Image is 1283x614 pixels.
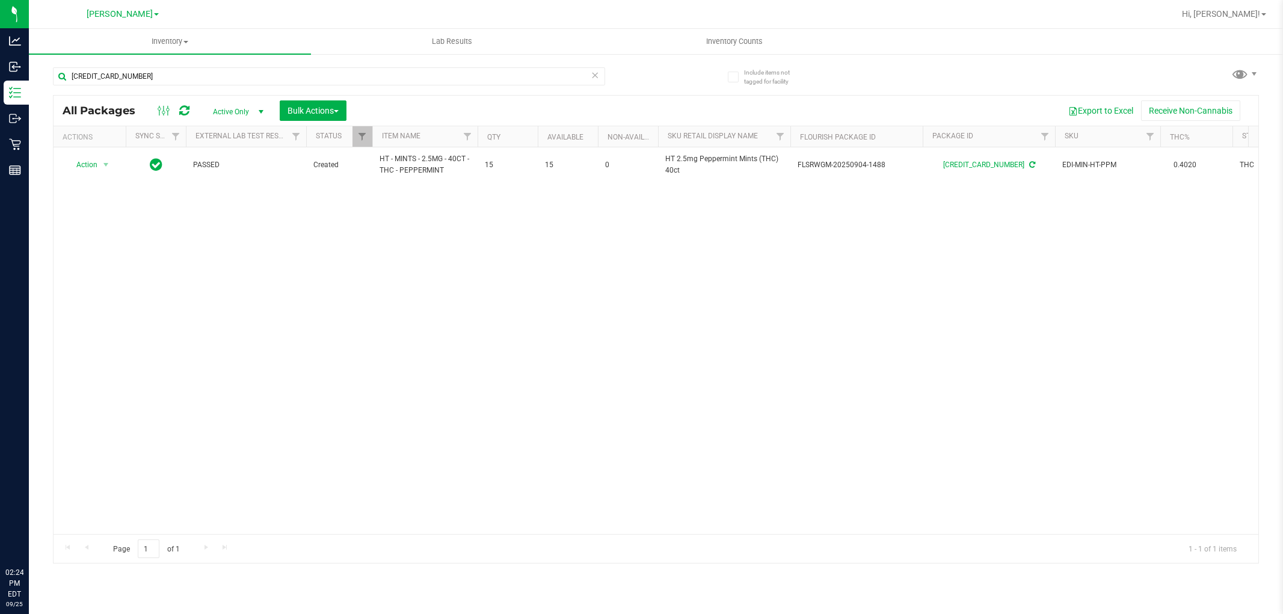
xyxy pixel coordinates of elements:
button: Bulk Actions [280,100,346,121]
a: Filter [166,126,186,147]
iframe: Resource center unread badge [35,516,50,530]
span: All Packages [63,104,147,117]
a: External Lab Test Result [195,132,290,140]
a: THC% [1170,133,1190,141]
span: 15 [485,159,531,171]
p: 02:24 PM EDT [5,567,23,600]
inline-svg: Outbound [9,112,21,124]
inline-svg: Inbound [9,61,21,73]
a: Filter [771,126,790,147]
span: 15 [545,159,591,171]
span: Clear [591,67,600,83]
a: Sync Status [135,132,182,140]
span: In Sync [150,156,162,173]
button: Receive Non-Cannabis [1141,100,1240,121]
a: Filter [1140,126,1160,147]
a: Qty [487,133,500,141]
span: Lab Results [416,36,488,47]
a: Inventory Counts [593,29,875,54]
inline-svg: Retail [9,138,21,150]
a: Flourish Package ID [800,133,876,141]
a: Strain [1242,132,1267,140]
span: select [99,156,114,173]
a: Status [316,132,342,140]
a: Filter [286,126,306,147]
inline-svg: Reports [9,164,21,176]
a: Package ID [932,132,973,140]
a: Non-Available [608,133,661,141]
button: Export to Excel [1060,100,1141,121]
span: HT 2.5mg Peppermint Mints (THC) 40ct [665,153,783,176]
a: Item Name [382,132,420,140]
span: FLSRWGM-20250904-1488 [798,159,915,171]
input: Search Package ID, Item Name, SKU, Lot or Part Number... [53,67,605,85]
a: Available [547,133,583,141]
span: Action [66,156,98,173]
a: Inventory [29,29,311,54]
a: Filter [458,126,478,147]
span: Inventory [29,36,311,47]
span: EDI-MIN-HT-PPM [1062,159,1153,171]
span: Include items not tagged for facility [744,68,804,86]
span: Hi, [PERSON_NAME]! [1182,9,1260,19]
div: Actions [63,133,121,141]
input: 1 [138,539,159,558]
span: PASSED [193,159,299,171]
p: 09/25 [5,600,23,609]
span: Inventory Counts [690,36,779,47]
a: Sku Retail Display Name [668,132,758,140]
inline-svg: Analytics [9,35,21,47]
span: Created [313,159,365,171]
a: Lab Results [311,29,593,54]
a: [CREDIT_CARD_NUMBER] [943,161,1024,169]
iframe: Resource center [12,518,48,554]
inline-svg: Inventory [9,87,21,99]
a: SKU [1065,132,1078,140]
a: Filter [1035,126,1055,147]
a: Filter [352,126,372,147]
span: 1 - 1 of 1 items [1179,539,1246,557]
span: HT - MINTS - 2.5MG - 40CT - THC - PEPPERMINT [380,153,470,176]
span: 0.4020 [1168,156,1202,174]
span: Bulk Actions [288,106,339,115]
span: Sync from Compliance System [1027,161,1035,169]
span: 0 [605,159,651,171]
span: Page of 1 [103,539,189,558]
span: [PERSON_NAME] [87,9,153,19]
